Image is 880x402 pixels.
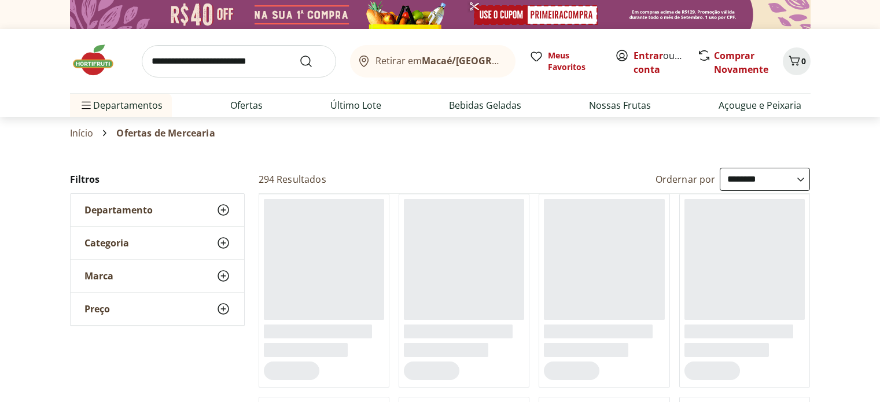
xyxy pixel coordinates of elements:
[634,49,697,76] a: Criar conta
[589,98,651,112] a: Nossas Frutas
[79,91,163,119] span: Departamentos
[70,43,128,78] img: Hortifruti
[230,98,263,112] a: Ofertas
[70,168,245,191] h2: Filtros
[70,128,94,138] a: Início
[71,227,244,259] button: Categoria
[375,56,503,66] span: Retirar em
[634,49,663,62] a: Entrar
[330,98,381,112] a: Último Lote
[548,50,601,73] span: Meus Favoritos
[79,91,93,119] button: Menu
[71,194,244,226] button: Departamento
[84,204,153,216] span: Departamento
[656,173,716,186] label: Ordernar por
[529,50,601,73] a: Meus Favoritos
[84,303,110,315] span: Preço
[634,49,685,76] span: ou
[84,270,113,282] span: Marca
[84,237,129,249] span: Categoria
[259,173,326,186] h2: 294 Resultados
[71,293,244,325] button: Preço
[449,98,521,112] a: Bebidas Geladas
[299,54,327,68] button: Submit Search
[783,47,811,75] button: Carrinho
[116,128,215,138] span: Ofertas de Mercearia
[422,54,551,67] b: Macaé/[GEOGRAPHIC_DATA]
[142,45,336,78] input: search
[719,98,801,112] a: Açougue e Peixaria
[350,45,516,78] button: Retirar emMacaé/[GEOGRAPHIC_DATA]
[801,56,806,67] span: 0
[71,260,244,292] button: Marca
[714,49,768,76] a: Comprar Novamente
